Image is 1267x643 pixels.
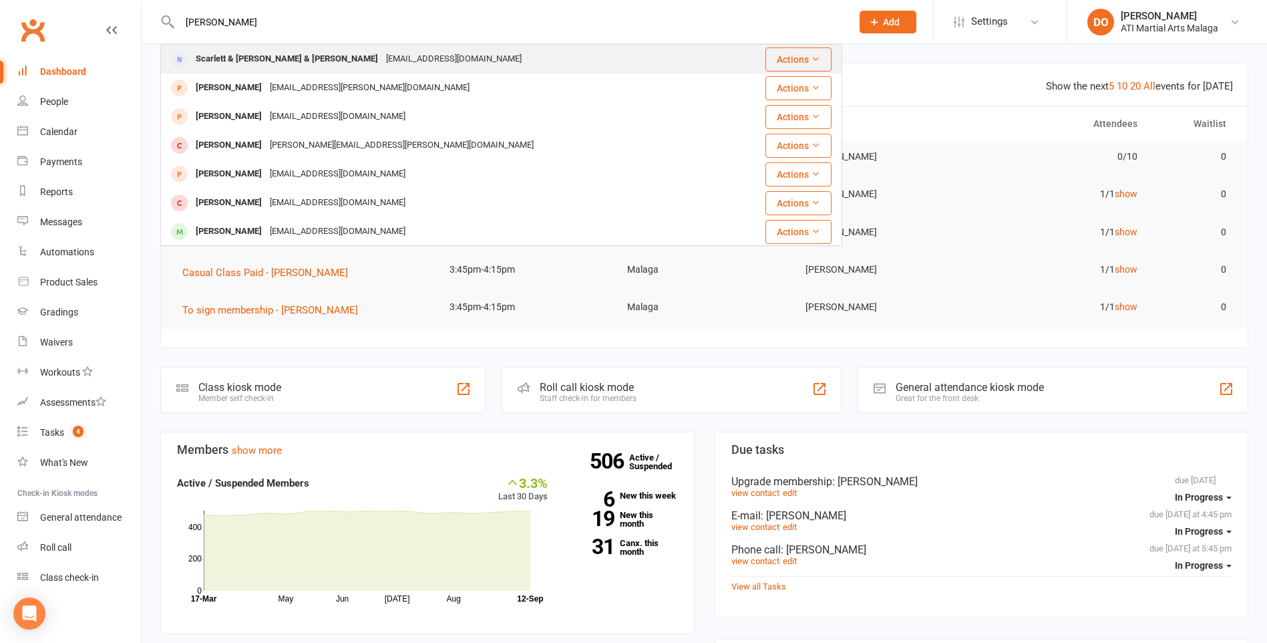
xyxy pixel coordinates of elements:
a: 19New this month [568,511,678,528]
div: 3.3% [498,475,548,490]
button: Actions [765,220,832,244]
button: In Progress [1175,519,1232,543]
a: Calendar [17,117,141,147]
div: Product Sales [40,277,98,287]
a: 20 [1130,80,1141,92]
button: To sign membership - [PERSON_NAME] [182,302,367,318]
div: E-mail [731,509,1232,522]
div: Tasks [40,427,64,438]
div: [EMAIL_ADDRESS][DOMAIN_NAME] [266,222,409,241]
td: 3:45pm-4:15pm [437,291,615,323]
div: Assessments [40,397,106,408]
span: Settings [971,7,1008,37]
button: In Progress [1175,553,1232,577]
strong: 31 [568,537,614,557]
a: 6New this week [568,491,678,500]
td: 0/10 [971,141,1149,172]
div: Class kiosk mode [198,381,281,394]
span: : [PERSON_NAME] [781,543,866,556]
div: Open Intercom Messenger [13,598,45,630]
a: People [17,87,141,117]
input: Search... [176,13,842,31]
div: [PERSON_NAME] [192,136,266,155]
a: All [1143,80,1155,92]
td: [PERSON_NAME] [793,178,971,210]
button: Casual Class Paid - [PERSON_NAME] [182,265,357,281]
a: Clubworx [16,13,49,47]
a: Automations [17,237,141,267]
div: [EMAIL_ADDRESS][DOMAIN_NAME] [382,49,526,69]
td: 0 [1149,141,1238,172]
a: Roll call [17,533,141,563]
a: 506Active / Suspended [629,443,688,481]
a: Payments [17,147,141,177]
div: Payments [40,156,82,167]
strong: 19 [568,509,614,529]
button: Actions [765,47,832,72]
strong: 506 [590,451,629,471]
a: Reports [17,177,141,207]
div: Messages [40,217,82,227]
div: Member self check-in [198,394,281,403]
div: Phone call [731,543,1232,556]
div: [PERSON_NAME] [192,107,266,126]
span: : [PERSON_NAME] [832,475,918,488]
div: What's New [40,457,88,468]
span: In Progress [1175,492,1223,503]
td: 3:45pm-4:15pm [437,254,615,285]
span: In Progress [1175,560,1223,571]
div: Great for the front desk [896,394,1044,403]
button: Actions [765,105,832,129]
a: edit [783,522,797,532]
a: Product Sales [17,267,141,297]
div: DO [1087,9,1114,35]
div: Dashboard [40,66,86,77]
span: In Progress [1175,526,1223,537]
a: 10 [1117,80,1127,92]
div: [PERSON_NAME] [192,164,266,184]
a: show more [232,444,282,457]
div: [EMAIL_ADDRESS][DOMAIN_NAME] [266,193,409,213]
div: [EMAIL_ADDRESS][DOMAIN_NAME] [266,164,409,184]
td: 0 [1149,178,1238,210]
td: [PERSON_NAME] [793,254,971,285]
a: Dashboard [17,57,141,87]
a: view contact [731,488,779,498]
div: Automations [40,247,94,257]
div: People [40,96,68,107]
a: edit [783,488,797,498]
div: [EMAIL_ADDRESS][DOMAIN_NAME] [266,107,409,126]
div: Calendar [40,126,77,137]
div: Roll call [40,542,71,553]
h3: Members [177,443,678,457]
a: Tasks 4 [17,418,141,448]
button: Actions [765,134,832,158]
button: Actions [765,76,832,100]
div: [PERSON_NAME] [192,78,266,98]
div: Gradings [40,307,78,317]
a: show [1115,227,1137,237]
div: [EMAIL_ADDRESS][PERSON_NAME][DOMAIN_NAME] [266,78,474,98]
td: Malaga [615,291,793,323]
span: Add [883,17,900,27]
td: [PERSON_NAME] [793,217,971,248]
div: Upgrade membership [731,475,1232,488]
div: ATI Martial Arts Malaga [1121,22,1218,34]
span: 4 [73,426,83,437]
div: [PERSON_NAME][EMAIL_ADDRESS][PERSON_NAME][DOMAIN_NAME] [266,136,538,155]
button: Actions [765,162,832,186]
a: view contact [731,556,779,566]
h3: Due tasks [731,443,1232,457]
a: show [1115,264,1137,275]
th: Attendees [971,107,1149,141]
a: 5 [1109,80,1114,92]
a: Workouts [17,358,141,388]
div: Show the next events for [DATE] [1046,78,1233,94]
div: General attendance kiosk mode [896,381,1044,394]
span: : [PERSON_NAME] [761,509,846,522]
td: [PERSON_NAME] [793,141,971,172]
span: Casual Class Paid - [PERSON_NAME] [182,267,348,279]
a: Messages [17,207,141,237]
th: Waitlist [1149,107,1238,141]
a: General attendance kiosk mode [17,503,141,533]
